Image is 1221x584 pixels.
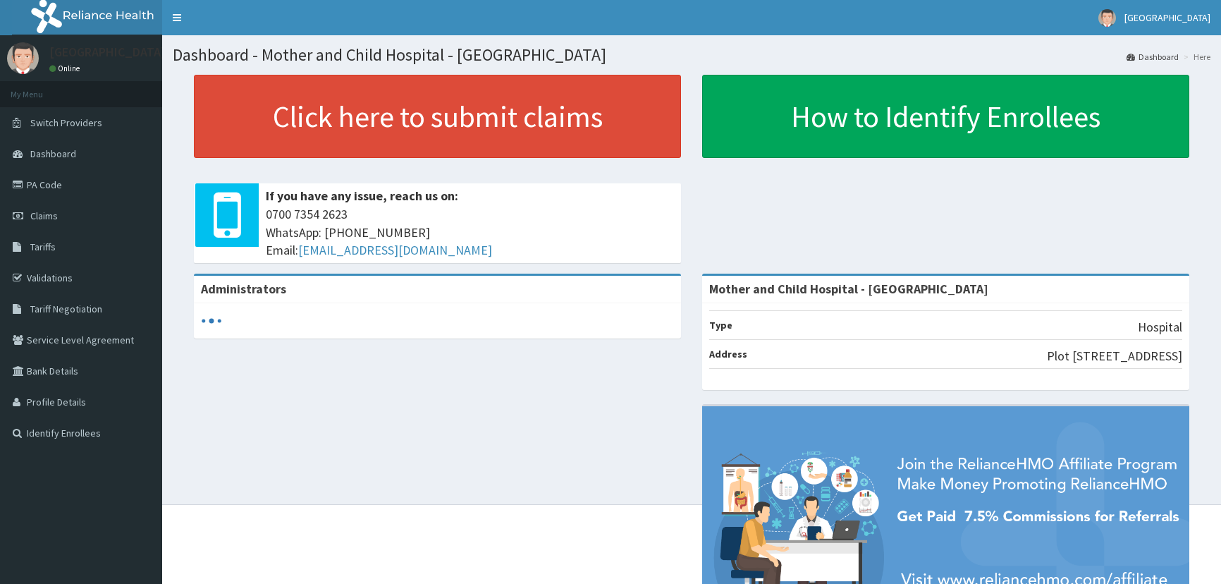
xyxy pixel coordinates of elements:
[194,75,681,158] a: Click here to submit claims
[173,46,1210,64] h1: Dashboard - Mother and Child Hospital - [GEOGRAPHIC_DATA]
[709,348,747,360] b: Address
[201,281,286,297] b: Administrators
[30,303,102,315] span: Tariff Negotiation
[30,241,56,253] span: Tariffs
[266,188,458,204] b: If you have any issue, reach us on:
[49,63,83,73] a: Online
[1047,347,1182,365] p: Plot [STREET_ADDRESS]
[30,147,76,160] span: Dashboard
[1127,51,1179,63] a: Dashboard
[30,209,58,222] span: Claims
[1124,11,1210,24] span: [GEOGRAPHIC_DATA]
[201,310,222,331] svg: audio-loading
[709,281,988,297] strong: Mother and Child Hospital - [GEOGRAPHIC_DATA]
[1180,51,1210,63] li: Here
[1138,318,1182,336] p: Hospital
[702,75,1189,158] a: How to Identify Enrollees
[1098,9,1116,27] img: User Image
[298,242,492,258] a: [EMAIL_ADDRESS][DOMAIN_NAME]
[49,46,166,59] p: [GEOGRAPHIC_DATA]
[7,42,39,74] img: User Image
[266,205,674,260] span: 0700 7354 2623 WhatsApp: [PHONE_NUMBER] Email:
[709,319,732,331] b: Type
[30,116,102,129] span: Switch Providers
